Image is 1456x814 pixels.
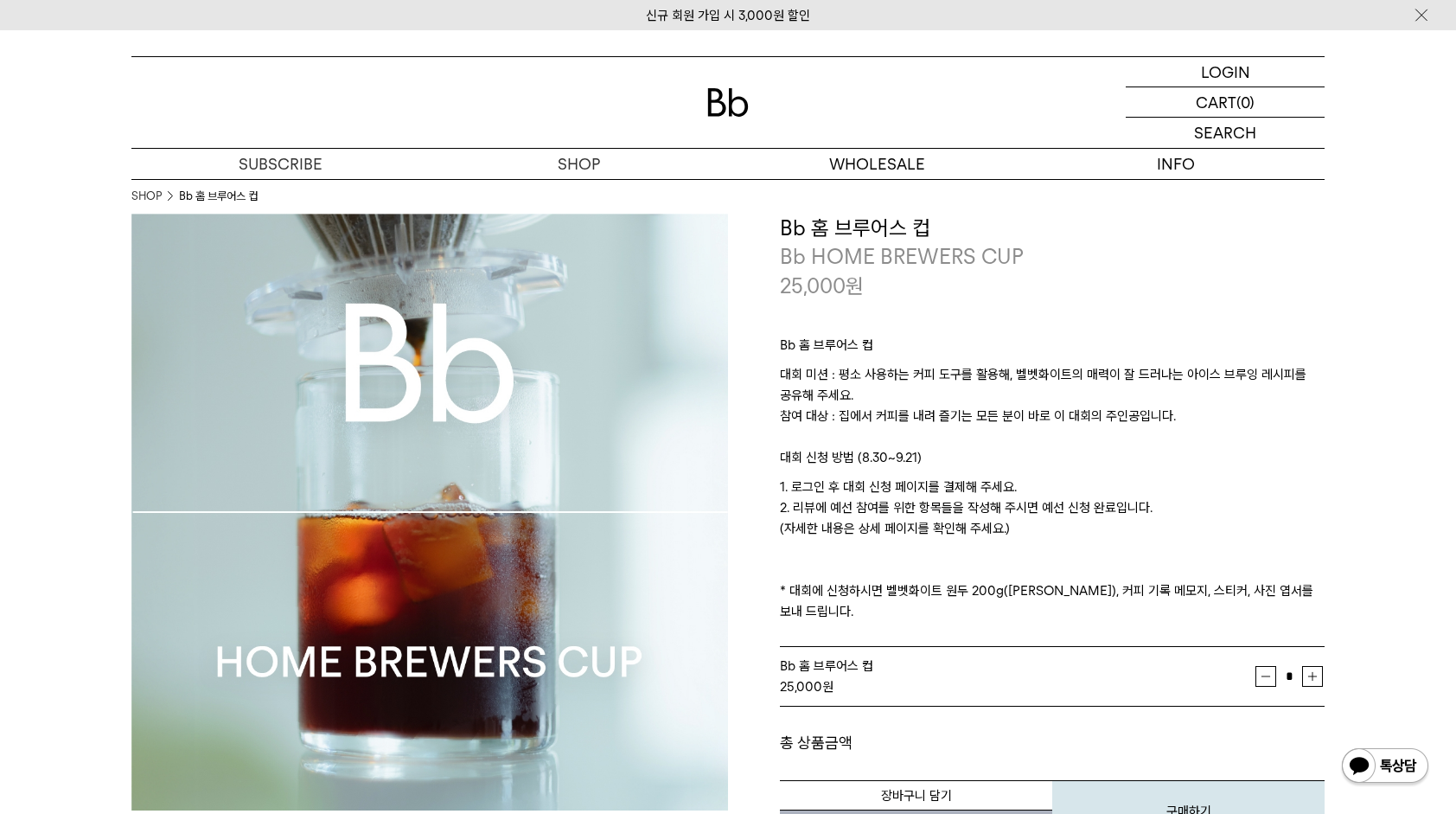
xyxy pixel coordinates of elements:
[131,214,728,811] img: Bb 홈 브루어스 컵
[430,149,728,179] a: SHOP
[728,149,1026,179] p: WHOLESALE
[1126,87,1325,118] a: CART (0)
[131,149,430,179] a: SUBSCRIBE
[1026,149,1325,179] p: INFO
[780,780,1052,811] button: 장바구니 담기
[1194,118,1256,148] p: SEARCH
[780,477,1325,622] p: 1. 로그인 후 대회 신청 페이지를 결제해 주세요. 2. 리뷰에 예선 참여를 위한 항목들을 작성해 주시면 예선 신청 완료입니다. (자세한 내용은 상세 페이지를 확인해 주세요....
[780,364,1325,447] p: 대회 미션 : 평소 사용하는 커피 도구를 활용해, 벨벳화이트의 매력이 잘 드러나는 아이스 브루잉 레시피를 공유해 주세요. 참여 대상 : 집에서 커피를 내려 즐기는 모든 분이 ...
[1236,87,1255,117] p: (0)
[780,658,873,674] span: Bb 홈 브루어스 컵
[780,679,822,695] strong: 25,000
[707,88,749,117] img: 로고
[1255,666,1276,687] button: 감소
[1340,747,1430,788] img: 카카오톡 채널 1:1 채팅 버튼
[1302,666,1323,687] button: 증가
[780,676,1255,697] div: 원
[1126,57,1325,87] a: LOGIN
[646,8,810,23] a: 신규 회원 가입 시 3,000원 할인
[131,188,162,205] a: SHOP
[780,214,1325,243] h3: Bb 홈 브루어스 컵
[780,447,1325,477] p: 대회 신청 방법 (8.30~9.21)
[1201,57,1250,87] p: LOGIN
[1196,87,1236,117] p: CART
[179,188,258,205] li: Bb 홈 브루어스 컵
[780,242,1325,272] p: Bb HOME BREWERS CUP
[780,733,1052,753] dt: 총 상품금액
[846,273,864,298] span: 원
[780,272,864,301] p: 25,000
[780,335,1325,364] p: Bb 홈 브루어스 컵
